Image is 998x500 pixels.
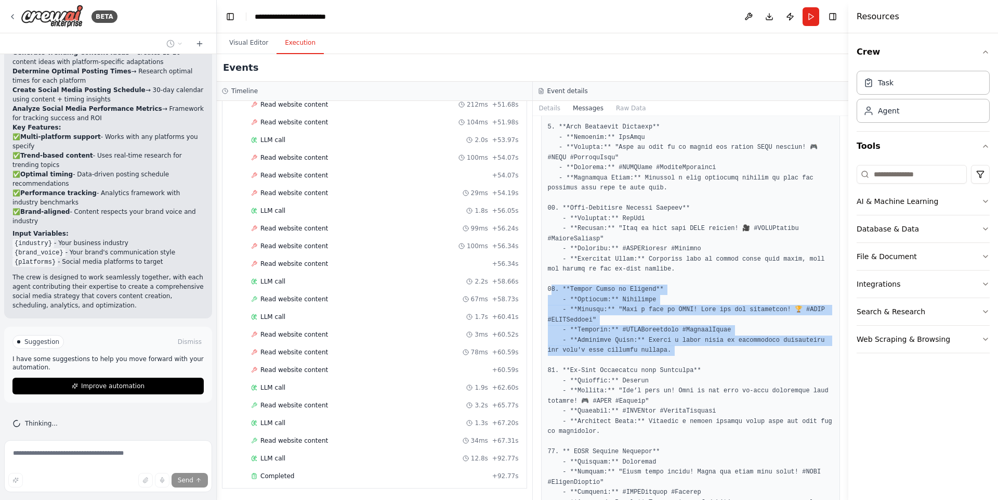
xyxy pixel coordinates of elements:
div: Crew [857,67,990,131]
span: + 51.68s [492,100,519,109]
span: Read website content [260,100,328,109]
div: Task [878,78,894,88]
span: + 54.07s [492,153,519,162]
div: AI & Machine Learning [857,196,938,207]
span: + 58.66s [492,277,519,286]
span: LLM call [260,383,285,392]
div: File & Document [857,251,917,262]
button: Details [533,101,567,116]
span: LLM call [260,277,285,286]
img: Logo [21,5,83,28]
nav: breadcrumb [255,11,353,22]
p: I have some suggestions to help you move forward with your automation. [12,355,204,371]
button: Tools [857,132,990,161]
div: Web Scraping & Browsing [857,334,950,344]
span: + 51.98s [492,118,519,126]
button: File & Document [857,243,990,270]
div: Integrations [857,279,900,289]
li: → 30-day calendar using content + timing insights [12,85,204,104]
span: + 60.59s [492,348,519,356]
span: Read website content [260,330,328,339]
button: Web Scraping & Browsing [857,326,990,353]
span: 67ms [471,295,488,303]
span: 29ms [471,189,488,197]
span: + 65.77s [492,401,519,409]
span: + 67.20s [492,419,519,427]
button: Improve automation [12,378,204,394]
button: Upload files [138,473,153,488]
span: Read website content [260,401,328,409]
span: + 56.34s [492,242,519,250]
span: Read website content [260,189,328,197]
span: 100ms [467,153,488,162]
button: Hide right sidebar [825,9,840,24]
button: Raw Data [610,101,652,116]
button: Hide left sidebar [223,9,238,24]
span: + 53.97s [492,136,519,144]
button: Crew [857,37,990,67]
button: Send [172,473,208,488]
code: {platforms} [12,258,58,267]
span: 99ms [471,224,488,233]
strong: Determine Optimal Posting Times [12,68,131,75]
span: Read website content [260,118,328,126]
span: LLM call [260,454,285,463]
span: + 56.24s [492,224,519,233]
h2: Events [223,60,258,75]
span: Read website content [260,295,328,303]
span: Read website content [260,153,328,162]
span: + 54.07s [492,171,519,180]
span: LLM call [260,207,285,215]
button: Execution [277,32,324,54]
span: Read website content [260,437,328,445]
span: + 56.34s [492,260,519,268]
li: - Social media platforms to target [12,257,204,266]
button: AI & Machine Learning [857,188,990,215]
button: Visual Editor [221,32,277,54]
li: → Research optimal times for each platform [12,67,204,85]
span: 100ms [467,242,488,250]
p: The crew is designed to work seamlessly together, with each agent contributing their expertise to... [12,273,204,310]
button: Click to speak your automation idea [155,473,169,488]
li: → Creates 15-20 content ideas with platform-specific adaptations [12,48,204,67]
span: 3.2s [475,401,488,409]
span: LLM call [260,419,285,427]
code: {brand_voice} [12,248,65,258]
span: 2.2s [475,277,488,286]
h3: Event details [547,87,588,95]
button: Switch to previous chat [162,37,187,50]
span: Suggestion [24,338,59,346]
button: Dismiss [176,337,204,347]
span: + 62.60s [492,383,519,392]
span: + 54.19s [492,189,519,197]
span: + 60.52s [492,330,519,339]
li: - Your brand's communication style [12,248,204,257]
span: 12.8s [471,454,488,463]
div: Tools [857,161,990,362]
button: Search & Research [857,298,990,325]
span: Thinking... [25,419,58,428]
h4: Resources [857,10,899,23]
span: 1.3s [475,419,488,427]
span: Improve automation [81,382,145,390]
span: + 92.77s [492,454,519,463]
span: 104ms [467,118,488,126]
div: BETA [91,10,117,23]
span: LLM call [260,313,285,321]
span: 78ms [471,348,488,356]
button: Messages [567,101,610,116]
span: LLM call [260,136,285,144]
strong: Optimal timing [20,171,73,178]
span: + 58.73s [492,295,519,303]
li: → Framework for tracking success and ROI [12,104,204,123]
li: - Your business industry [12,238,204,248]
span: 1.9s [475,383,488,392]
button: Start a new chat [191,37,208,50]
span: + 67.31s [492,437,519,445]
strong: Brand-aligned [20,208,70,215]
span: + 60.59s [492,366,519,374]
span: Completed [260,472,294,480]
span: Read website content [260,348,328,356]
button: Integrations [857,271,990,298]
span: Read website content [260,224,328,233]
